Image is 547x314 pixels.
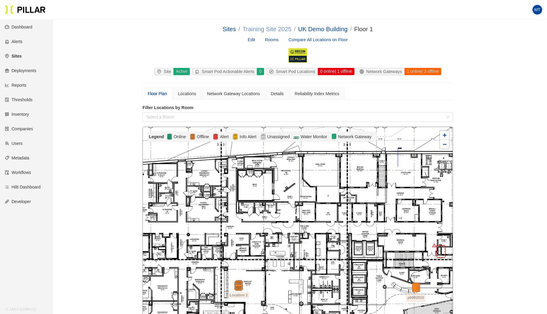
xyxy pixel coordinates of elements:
span: Network Gateway [337,133,373,140]
a: solutionCompanies [5,126,33,131]
a: environmentSites [5,54,22,58]
img: gateway-offline.d96533cd.svg [410,282,421,293]
span: Water Monitor [299,133,328,140]
img: pod-offline.df94d192.svg [233,280,244,291]
span: alert [195,69,202,74]
div: Details [271,90,284,97]
div: 1 online | 3 offline [404,68,441,75]
a: teamUsers [5,141,23,146]
img: Flow-Monitor [293,133,299,140]
span: global [360,69,366,74]
a: exceptionThresholds [5,97,32,102]
span: − [443,140,447,148]
span: + [443,131,447,139]
img: Alert [213,133,219,140]
div: Legend [149,133,166,140]
a: Zoom out [440,140,449,149]
img: Unassigned [260,133,266,140]
div: Smart Pod Actionable Alerts [193,68,257,75]
span: Alert [219,133,230,140]
div: Location 2 [228,280,249,291]
img: Recon Pillar Construction [288,48,307,63]
a: alertAlerts [5,39,22,44]
div: 0 [257,68,264,75]
div: pb002910 [405,282,426,286]
img: Pillar Technologies [5,5,45,15]
span: Floor 1 [354,26,373,32]
img: Alert [232,133,238,140]
img: Offline [190,133,196,140]
a: Training Site 2025 [243,26,292,32]
label: Filter Locations by Room [143,105,453,111]
span: / [350,26,352,32]
a: qrcodeInventory [5,112,29,117]
span: Unassigned [266,133,291,140]
a: barsHilti Dashboard [5,185,41,189]
span: MT [534,5,540,15]
a: Compare All Locations on Floor [289,37,348,42]
a: alertSmart Pod Actionable Alerts0 [191,68,265,75]
a: UK Demo Building [298,26,347,32]
div: 0 online | 1 offline [317,68,354,75]
div: Floor Plan [148,90,167,97]
a: Zoom in [440,131,449,140]
div: Network Gateway Locations [207,90,260,97]
span: / [238,26,240,32]
a: Sites [223,26,236,32]
a: line-chartReports [5,83,26,88]
img: Online [166,133,173,140]
span: compass [269,69,276,74]
div: Smart Pod Locations [267,68,318,75]
div: Locations [178,90,196,97]
a: dashboardDashboard [5,25,32,29]
a: apiDeveloper [5,199,31,204]
div: Reliability Index Metrics [295,90,339,97]
a: Edit [248,36,255,43]
span: / [294,26,296,32]
img: Network Gateway [331,133,337,140]
span: Info Alert [238,133,257,140]
a: auditWorkflows [5,170,31,175]
span: environment [157,69,164,74]
span: pb002910 [406,293,426,302]
span: Online [173,133,187,140]
div: Active [173,68,190,75]
a: giftDeployments [5,68,36,73]
div: Site [155,68,173,75]
a: Rooms [265,37,278,42]
div: Network Gateways [357,68,404,75]
a: tagMetadata [5,155,29,160]
span: Location 2 [228,292,249,298]
span: Offline [196,133,210,140]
